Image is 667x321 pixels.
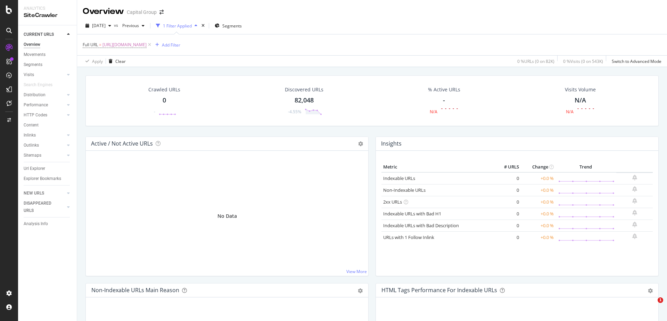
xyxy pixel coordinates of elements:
span: 2025 Sep. 12th [92,23,106,28]
i: Options [358,141,363,146]
a: DISAPPEARED URLS [24,200,65,214]
th: Trend [555,162,616,172]
div: Distribution [24,91,46,99]
div: Explorer Bookmarks [24,175,61,182]
div: Add Filter [162,42,180,48]
th: # URLS [493,162,521,172]
button: Apply [83,56,103,67]
div: SiteCrawler [24,11,71,19]
button: Clear [106,56,126,67]
div: Analytics [24,6,71,11]
div: gear [648,288,653,293]
div: Discovered URLs [285,86,323,93]
div: gear [358,288,363,293]
div: bell-plus [632,210,637,215]
a: HTTP Codes [24,112,65,119]
span: = [99,42,101,48]
td: 0 [493,184,521,196]
a: Indexable URLs with Bad H1 [383,211,441,217]
div: CURRENT URLS [24,31,54,38]
div: HTTP Codes [24,112,47,119]
a: Visits [24,71,65,79]
a: Segments [24,61,72,68]
td: +0.0 % [521,208,555,220]
td: 0 [493,172,521,184]
div: Content [24,122,39,129]
div: DISAPPEARED URLS [24,200,59,214]
a: Non-Indexable URLs [383,187,426,193]
div: % Active URLs [428,86,460,93]
div: 82,048 [295,96,314,105]
div: Movements [24,51,46,58]
a: 2xx URLs [383,199,402,205]
button: Add Filter [153,41,180,49]
div: NEW URLS [24,190,44,197]
div: arrow-right-arrow-left [159,10,164,15]
a: View More [346,269,367,274]
div: Visits [24,71,34,79]
div: Search Engines [24,81,52,89]
button: 1 Filter Applied [153,20,200,31]
div: Overview [83,6,124,17]
a: Outlinks [24,142,65,149]
div: Outlinks [24,142,39,149]
a: Explorer Bookmarks [24,175,72,182]
div: Inlinks [24,132,36,139]
div: N/A [430,109,437,115]
span: [URL][DOMAIN_NAME] [102,40,147,50]
th: Metric [381,162,493,172]
div: Performance [24,101,48,109]
div: N/A [575,96,586,105]
a: Performance [24,101,65,109]
div: N/A [566,109,574,115]
div: -4.55% [288,109,301,115]
span: vs [114,22,120,28]
div: Segments [24,61,42,68]
a: Inlinks [24,132,65,139]
span: 1 [658,297,663,303]
div: Non-Indexable URLs Main Reason [91,287,179,294]
h4: Active / Not Active URLs [91,139,153,148]
div: Switch to Advanced Mode [612,58,661,64]
div: bell-plus [632,186,637,192]
button: Switch to Advanced Mode [609,56,661,67]
a: Indexable URLs [383,175,415,181]
iframe: Intercom live chat [643,297,660,314]
td: 0 [493,231,521,243]
div: Overview [24,41,40,48]
a: Search Engines [24,81,59,89]
div: bell-plus [632,175,637,180]
div: bell-plus [632,233,637,239]
td: +0.0 % [521,172,555,184]
span: Segments [222,23,242,29]
div: Sitemaps [24,152,41,159]
a: CURRENT URLS [24,31,65,38]
td: 0 [493,208,521,220]
div: Crawled URLs [148,86,180,93]
td: 0 [493,220,521,231]
a: Analysis Info [24,220,72,228]
div: Clear [115,58,126,64]
a: Indexable URLs with Bad Description [383,222,459,229]
div: 1 Filter Applied [163,23,192,29]
div: bell-plus [632,222,637,227]
td: +0.0 % [521,231,555,243]
a: Overview [24,41,72,48]
div: times [200,22,206,29]
a: Content [24,122,72,129]
td: +0.0 % [521,184,555,196]
th: Change [521,162,555,172]
a: URLs with 1 Follow Inlink [383,234,434,240]
div: Apply [92,58,103,64]
div: 0 [163,96,166,105]
h4: Insights [381,139,402,148]
div: Url Explorer [24,165,45,172]
div: HTML Tags Performance for Indexable URLs [381,287,497,294]
a: Movements [24,51,72,58]
div: Capital Group [127,9,157,16]
div: Analysis Info [24,220,48,228]
span: Full URL [83,42,98,48]
td: +0.0 % [521,220,555,231]
div: 0 % URLs ( 0 on 82K ) [517,58,554,64]
div: - [154,109,155,115]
